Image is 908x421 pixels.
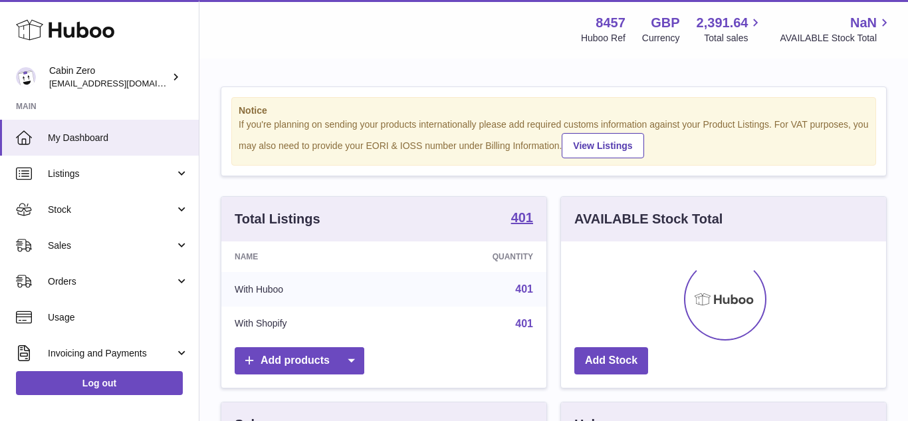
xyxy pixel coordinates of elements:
span: 2,391.64 [697,14,748,32]
h3: AVAILABLE Stock Total [574,210,723,228]
th: Quantity [397,241,546,272]
a: View Listings [562,133,643,158]
a: Add Stock [574,347,648,374]
span: My Dashboard [48,132,189,144]
th: Name [221,241,397,272]
a: NaN AVAILABLE Stock Total [780,14,892,45]
span: Sales [48,239,175,252]
td: With Huboo [221,272,397,307]
span: Orders [48,275,175,288]
span: Invoicing and Payments [48,347,175,360]
a: 401 [511,211,533,227]
div: If you're planning on sending your products internationally please add required customs informati... [239,118,869,158]
strong: GBP [651,14,679,32]
span: Listings [48,168,175,180]
span: NaN [850,14,877,32]
a: 401 [515,318,533,329]
div: Currency [642,32,680,45]
strong: Notice [239,104,869,117]
span: Total sales [704,32,763,45]
span: AVAILABLE Stock Total [780,32,892,45]
a: 2,391.64 Total sales [697,14,764,45]
h3: Total Listings [235,210,320,228]
td: With Shopify [221,307,397,341]
div: Cabin Zero [49,65,169,90]
span: [EMAIL_ADDRESS][DOMAIN_NAME] [49,78,195,88]
span: Usage [48,311,189,324]
strong: 401 [511,211,533,224]
div: Huboo Ref [581,32,625,45]
a: Add products [235,347,364,374]
img: internalAdmin-8457@internal.huboo.com [16,67,36,87]
a: 401 [515,283,533,295]
strong: 8457 [596,14,625,32]
span: Stock [48,204,175,216]
a: Log out [16,371,183,395]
